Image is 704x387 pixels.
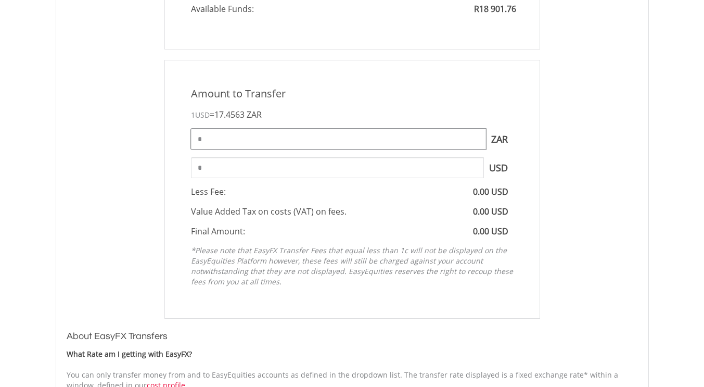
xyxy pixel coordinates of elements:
[191,110,210,120] span: 1
[191,245,513,286] em: *Please note that EasyFX Transfer Fees that equal less than 1c will not be displayed on the EasyE...
[191,186,226,197] span: Less Fee:
[247,109,262,120] span: ZAR
[191,206,347,217] span: Value Added Tax on costs (VAT) on fees.
[474,3,516,15] span: R18 901.76
[183,3,352,15] span: Available Funds:
[473,186,508,197] span: 0.00 USD
[67,329,638,344] h3: About EasyFX Transfers
[486,129,514,149] span: ZAR
[195,110,210,120] span: USD
[473,206,508,217] span: 0.00 USD
[473,226,508,237] span: 0.00 USD
[183,86,521,102] div: Amount to Transfer
[67,349,638,359] div: What Rate am I getting with EasyFX?
[214,109,245,120] span: 17.4563
[484,157,514,178] span: USD
[210,109,262,120] span: =
[191,226,245,237] span: Final Amount:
